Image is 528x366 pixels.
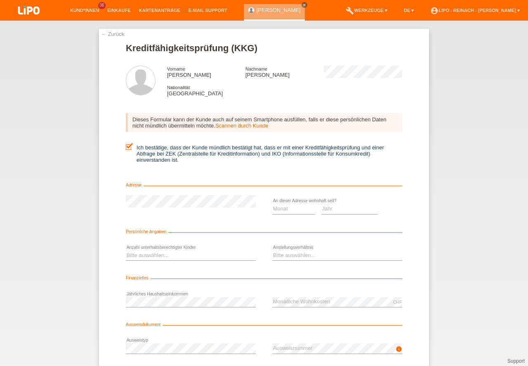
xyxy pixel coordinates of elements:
span: Persönliche Angaben [126,229,168,234]
a: close [302,2,307,8]
span: Ausweisdokument [126,322,163,327]
div: [GEOGRAPHIC_DATA] [167,84,245,97]
span: Vorname [167,66,185,71]
span: Nachname [245,66,267,71]
div: Dieses Formular kann der Kunde auch auf seinem Smartphone ausfüllen, falls er diese persönlichen ... [126,113,402,132]
div: [PERSON_NAME] [245,66,324,78]
span: Finanzielles [126,276,151,280]
span: Adresse [126,183,144,187]
h1: Kreditfähigkeitsprüfung (KKG) [126,43,402,53]
a: [PERSON_NAME] [257,7,301,13]
a: Scannen durch Kunde [215,123,269,129]
a: info [396,348,402,353]
a: ← Zurück [101,31,124,37]
a: E-Mail Support [184,8,231,13]
a: account_circleLIPO - Reinach - [PERSON_NAME] ▾ [426,8,524,13]
i: account_circle [430,7,438,15]
label: Ich bestätige, dass der Kunde mündlich bestätigt hat, dass er mit einer Kreditfähigkeitsprüfung u... [126,144,402,163]
a: buildWerkzeuge ▾ [342,8,391,13]
div: [PERSON_NAME] [167,66,245,78]
a: LIPO pay [8,17,49,23]
a: Kund*innen [66,8,103,13]
span: 36 [98,2,106,9]
div: CHF [393,300,402,305]
i: close [302,3,306,7]
a: Support [507,358,525,364]
i: build [346,7,354,15]
span: Nationalität [167,85,190,90]
a: Kartenanträge [135,8,184,13]
i: info [396,346,402,352]
a: Einkäufe [103,8,134,13]
a: DE ▾ [400,8,418,13]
